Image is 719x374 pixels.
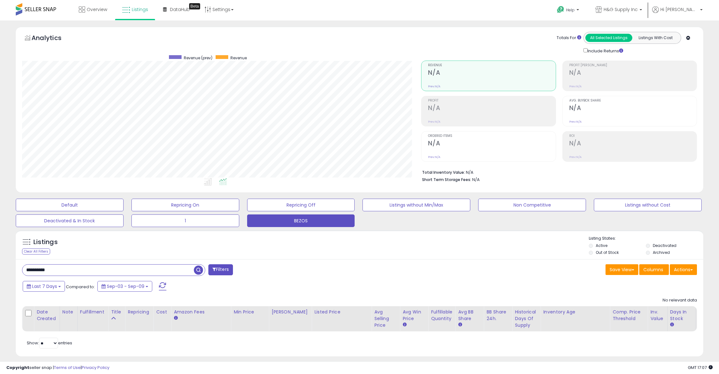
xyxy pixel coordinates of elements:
a: Terms of Use [54,365,81,371]
div: Clear All Filters [22,248,50,254]
button: Listings without Min/Max [362,199,470,211]
div: Title [111,309,122,315]
span: DataHub [170,6,190,13]
div: BB Share 24h. [486,309,509,322]
button: Last 7 Days [23,281,65,292]
button: Non Competitive [478,199,586,211]
span: Revenue (prev) [184,55,212,61]
small: Avg BB Share. [458,322,462,328]
p: Listing States: [589,236,703,242]
span: H&G Supply Inc [604,6,638,13]
div: Avg BB Share [458,309,481,322]
span: Show: entries [27,340,72,346]
span: N/A [472,177,480,183]
div: [PERSON_NAME] [271,309,309,315]
button: Repricing Off [247,199,355,211]
div: Listed Price [314,309,369,315]
label: Active [596,243,607,248]
small: Amazon Fees. [174,315,177,321]
small: Prev: N/A [428,155,440,159]
h5: Analytics [32,33,74,44]
span: Avg. Buybox Share [569,99,697,102]
small: Prev: N/A [569,155,582,159]
div: Note [62,309,75,315]
div: Amazon Fees [174,309,228,315]
label: Deactivated [653,243,676,248]
button: Default [16,199,124,211]
small: Prev: N/A [428,85,440,88]
button: Actions [670,264,697,275]
span: Profit [PERSON_NAME] [569,64,697,67]
div: Repricing [128,309,151,315]
h5: Listings [33,238,58,247]
span: ROI [569,134,697,138]
a: Privacy Policy [82,365,109,371]
button: Listings With Cost [632,34,679,42]
button: Repricing On [131,199,239,211]
div: Inv. value [650,309,664,322]
span: Ordered Items [428,134,555,138]
div: Avg Win Price [403,309,426,322]
div: Date Created [37,309,57,322]
span: Last 7 Days [32,283,57,289]
div: Historical Days Of Supply [515,309,538,329]
span: Sep-03 - Sep-09 [107,283,144,289]
span: Help [566,7,575,13]
small: Days In Stock. [670,322,674,328]
span: Listings [132,6,148,13]
div: No relevant data [663,297,697,303]
span: Columns [643,266,663,273]
h2: N/A [428,69,555,78]
button: Listings without Cost [594,199,702,211]
span: Compared to: [66,284,95,290]
h2: N/A [569,104,697,113]
small: Prev: N/A [569,85,582,88]
button: Filters [208,264,233,275]
div: Days In Stock [670,309,693,322]
h2: N/A [428,104,555,113]
div: seller snap | | [6,365,109,371]
small: Prev: N/A [428,120,440,124]
div: Totals For [557,35,581,41]
div: Tooltip anchor [189,3,200,9]
div: Fulfillable Quantity [431,309,453,322]
div: Cost [156,309,168,315]
span: Hi [PERSON_NAME] [660,6,698,13]
button: Sep-03 - Sep-09 [97,281,152,292]
span: Revenue [428,64,555,67]
a: Hi [PERSON_NAME] [652,6,703,20]
h2: N/A [428,140,555,148]
span: Profit [428,99,555,102]
button: 1 [131,214,239,227]
div: Inventory Age [543,309,607,315]
button: Save View [606,264,638,275]
button: BEZOS [247,214,355,227]
div: Min Price [234,309,266,315]
h2: N/A [569,140,697,148]
button: All Selected Listings [585,34,632,42]
span: Overview [87,6,107,13]
h2: N/A [569,69,697,78]
label: Out of Stock [596,250,619,255]
div: Include Returns [579,47,631,54]
button: Columns [639,264,669,275]
small: Prev: N/A [569,120,582,124]
div: Comp. Price Threshold [612,309,645,322]
b: Short Term Storage Fees: [422,177,471,182]
button: Deactivated & In Stock [16,214,124,227]
li: N/A [422,168,692,176]
div: Fulfillment [80,309,106,315]
a: Help [552,1,585,20]
div: Avg Selling Price [374,309,397,329]
small: Avg Win Price. [403,322,406,328]
b: Total Inventory Value: [422,170,465,175]
span: Revenue [230,55,247,61]
label: Archived [653,250,670,255]
strong: Copyright [6,365,29,371]
span: 2025-09-17 17:07 GMT [688,365,713,371]
i: Get Help [557,6,565,14]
